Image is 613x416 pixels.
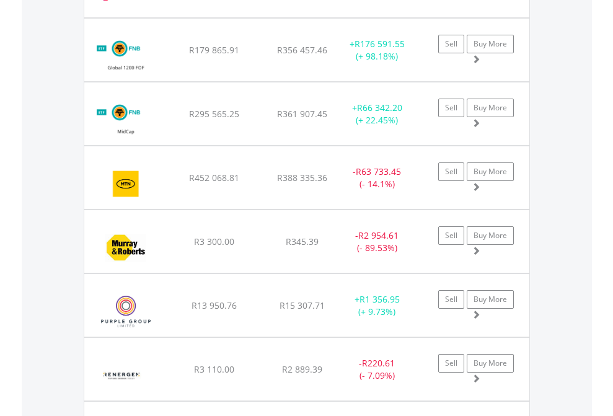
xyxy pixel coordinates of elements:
span: R2 954.61 [358,229,399,241]
span: R361 907.45 [277,108,327,120]
a: Buy More [467,99,514,117]
a: Sell [438,35,464,53]
span: R3 300.00 [194,236,234,247]
img: EQU.ZA.FNBMID.png [90,98,162,142]
span: R356 457.46 [277,44,327,56]
div: - (- 89.53%) [338,229,416,254]
div: + (+ 22.45%) [338,102,416,126]
img: EQU.ZA.MTN.png [90,162,162,206]
a: Sell [438,226,464,245]
a: Sell [438,290,464,309]
span: R176 591.55 [355,38,405,50]
span: R388 335.36 [277,172,327,184]
a: Sell [438,354,464,373]
span: R220.61 [362,357,395,369]
div: + (+ 98.18%) [338,38,416,63]
span: R3 110.00 [194,363,234,375]
a: Buy More [467,226,514,245]
a: Sell [438,162,464,181]
span: R13 950.76 [192,299,237,311]
a: Buy More [467,162,514,181]
span: R2 889.39 [282,363,322,375]
a: Buy More [467,354,514,373]
a: Buy More [467,35,514,53]
div: - (- 14.1%) [338,166,416,190]
span: R66 342.20 [357,102,402,113]
div: - (- 7.09%) [338,357,416,382]
span: R1 356.95 [359,293,400,305]
a: Buy More [467,290,514,309]
a: Sell [438,99,464,117]
span: R452 068.81 [189,172,239,184]
span: R63 733.45 [356,166,401,177]
div: + (+ 9.73%) [338,293,416,318]
span: R345.39 [286,236,319,247]
span: R15 307.71 [280,299,325,311]
img: EQU.ZA.PPE.png [90,290,162,334]
span: R295 565.25 [189,108,239,120]
img: EQU.ZA.FNBEQF.png [90,34,162,78]
span: R179 865.91 [189,44,239,56]
img: EQU.ZA.REN.png [90,353,153,397]
img: EQU.ZA.MUR.png [90,226,161,270]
